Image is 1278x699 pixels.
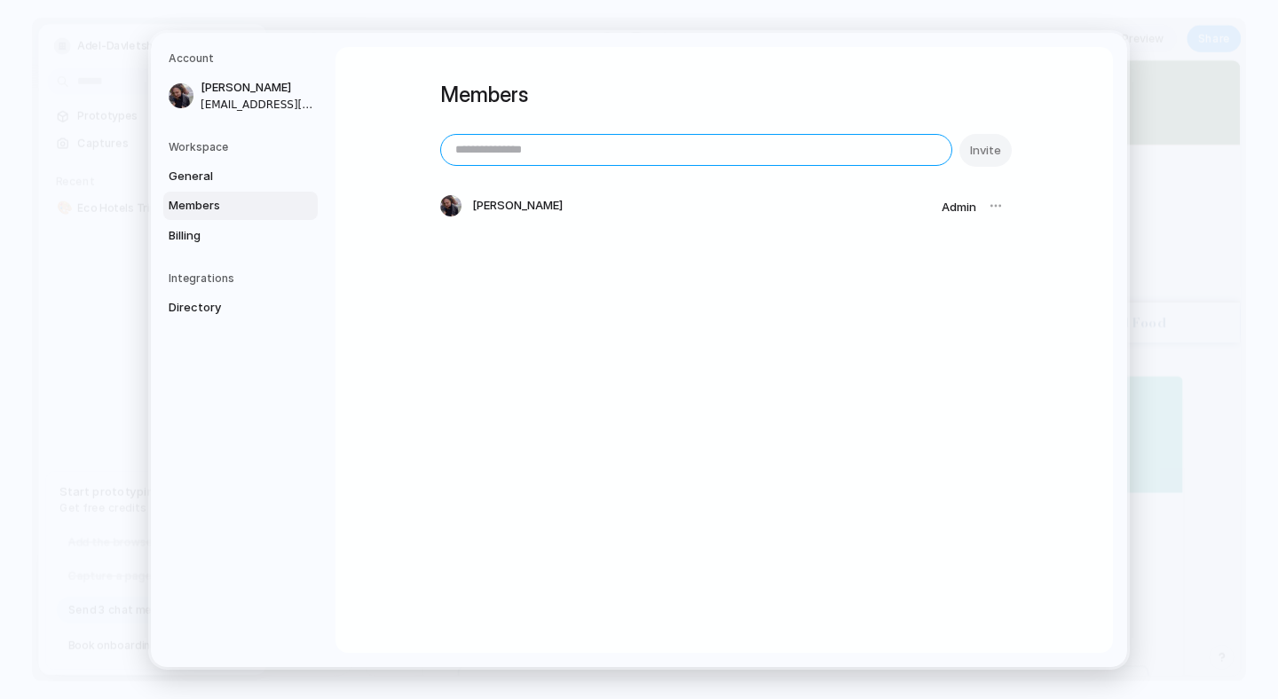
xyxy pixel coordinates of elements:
[170,9,288,44] a: Plan a Trip
[9,44,83,80] a: Blog
[169,271,318,287] h5: Integrations
[942,200,976,214] span: Admin
[163,192,318,220] a: Members
[163,294,318,322] a: Directory
[169,197,282,215] span: Members
[169,51,318,67] h5: Account
[89,9,170,44] a: About
[83,44,177,80] a: Contact
[9,9,89,44] a: Home
[163,74,318,118] a: [PERSON_NAME][EMAIL_ADDRESS][DOMAIN_NAME]
[96,491,824,522] h2: 🎉 Perfect Matches Found!
[35,263,193,288] a: Locations
[163,221,318,249] a: Billing
[169,138,318,154] h5: Workspace
[201,96,314,112] span: [EMAIL_ADDRESS][DOMAIN_NAME]
[96,532,824,555] p: Based on your preferences, here are our top eco-friendly recommendations
[193,263,367,288] a: Experiences
[201,79,314,97] span: [PERSON_NAME]
[169,226,282,244] span: Billing
[612,263,886,288] a: Local & Plant-Based Food
[169,299,282,317] span: Directory
[440,79,1008,111] h1: Members
[163,161,318,190] a: General
[367,263,612,288] a: Projects With Purpose
[20,601,47,628] img: Revisit consent button
[87,359,832,397] h1: Plan Your Perfect Eco Trip
[395,573,525,601] button: ← Modify Search
[87,405,832,428] p: Find sustainable travel experiences tailored to your preferences
[169,167,282,185] span: General
[472,197,563,215] span: [PERSON_NAME]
